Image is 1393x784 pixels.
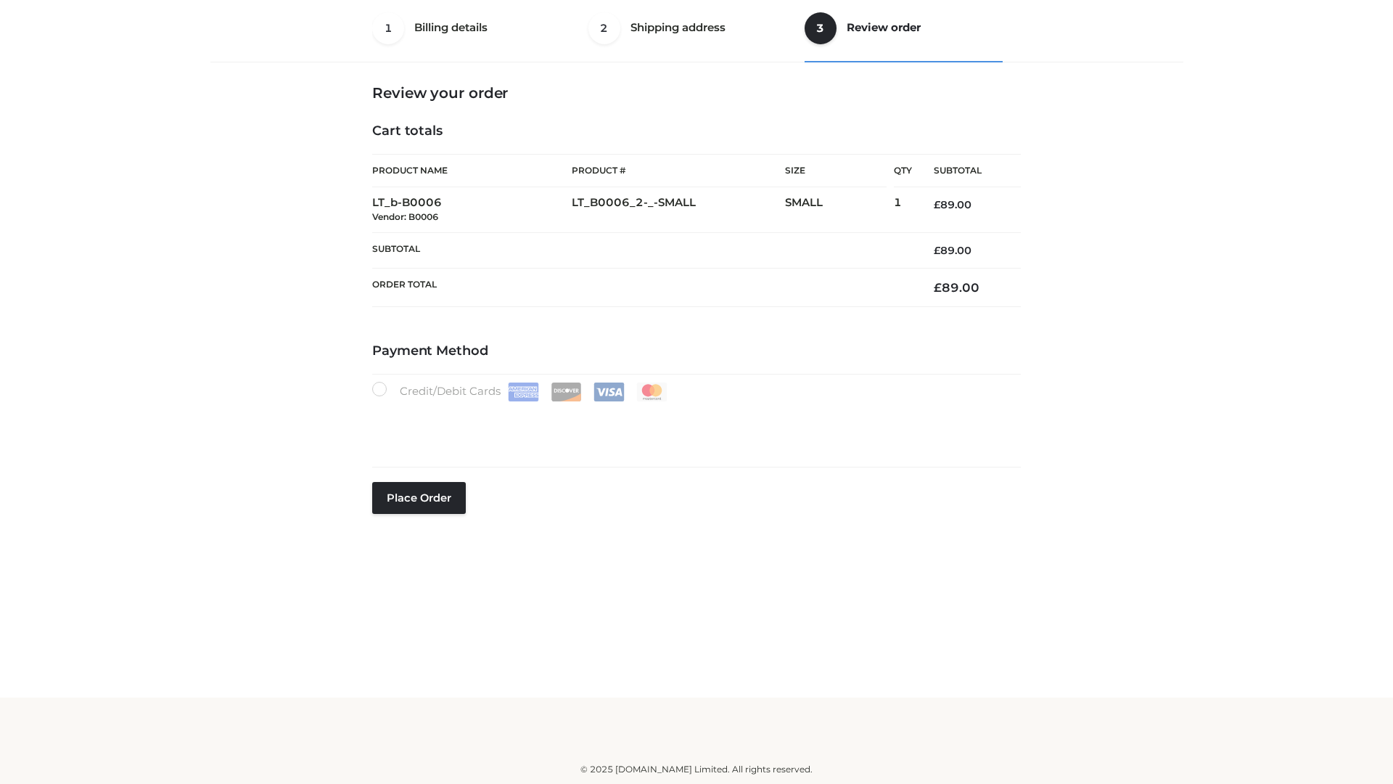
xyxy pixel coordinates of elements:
th: Subtotal [912,155,1021,187]
th: Order Total [372,269,912,307]
td: LT_b-B0006 [372,187,572,233]
img: Discover [551,383,582,401]
h4: Cart totals [372,123,1021,139]
th: Subtotal [372,232,912,268]
td: 1 [894,187,912,233]
span: £ [934,280,942,295]
div: © 2025 [DOMAIN_NAME] Limited. All rights reserved. [215,762,1178,777]
h4: Payment Method [372,343,1021,359]
img: Amex [508,383,539,401]
button: Place order [372,482,466,514]
iframe: Secure payment input frame [369,399,1018,452]
img: Mastercard [636,383,667,401]
span: £ [934,198,940,211]
bdi: 89.00 [934,198,971,211]
td: SMALL [785,187,894,233]
td: LT_B0006_2-_-SMALL [572,187,785,233]
bdi: 89.00 [934,280,979,295]
th: Size [785,155,887,187]
h3: Review your order [372,84,1021,102]
span: £ [934,244,940,257]
bdi: 89.00 [934,244,971,257]
th: Product # [572,154,785,187]
label: Credit/Debit Cards [372,382,669,401]
img: Visa [593,383,625,401]
small: Vendor: B0006 [372,211,438,222]
th: Qty [894,154,912,187]
th: Product Name [372,154,572,187]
